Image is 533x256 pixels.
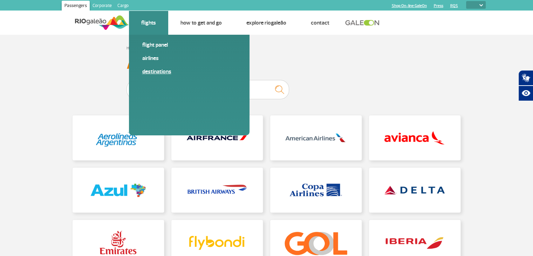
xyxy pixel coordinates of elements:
[392,4,427,8] a: Shop On-line GaleOn
[434,4,443,8] a: Press
[518,70,533,101] div: Plugin de acessibilidade da Hand Talk.
[127,80,289,99] input: Enter your search
[62,1,90,12] a: Passengers
[90,1,115,12] a: Corporate
[115,1,131,12] a: Cargo
[450,4,458,8] a: RQS
[518,70,533,86] button: Abrir tradutor de língua de sinais.
[180,19,222,26] a: How to get and go
[518,86,533,101] button: Abrir recursos assistivos.
[127,46,146,51] a: Home page
[142,68,236,75] a: Destinations
[246,19,286,26] a: Explore RIOgaleão
[141,19,156,26] a: Flights
[142,54,236,62] a: Airlines
[311,19,329,26] a: Contact
[127,55,407,73] h3: Airlines
[142,41,236,49] a: Flight panel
